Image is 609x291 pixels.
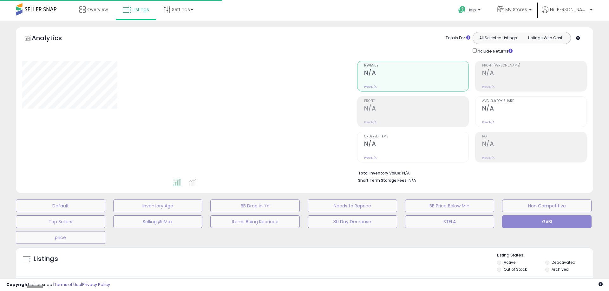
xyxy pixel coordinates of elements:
h2: N/A [364,140,468,149]
small: Prev: N/A [364,85,377,89]
li: N/A [358,169,582,176]
span: My Stores [505,6,527,13]
button: Default [16,199,105,212]
span: Ordered Items [364,135,468,138]
button: STELA [405,215,494,228]
button: price [16,231,105,244]
h2: N/A [364,105,468,113]
a: Hi [PERSON_NAME] [542,6,593,21]
small: Prev: N/A [364,120,377,124]
div: seller snap | | [6,282,110,288]
div: Include Returns [468,47,520,54]
span: Revenue [364,64,468,67]
button: GABI [502,215,592,228]
span: Help [468,7,476,13]
span: N/A [409,177,416,183]
span: Listings [133,6,149,13]
button: 30 Day Decrease [308,215,397,228]
small: Prev: N/A [482,156,494,160]
span: ROI [482,135,586,138]
div: Totals For [446,35,470,41]
b: Short Term Storage Fees: [358,178,408,183]
button: Listings With Cost [521,34,569,42]
a: Help [453,1,487,21]
strong: Copyright [6,282,29,288]
i: Get Help [458,6,466,14]
button: Items Being Repriced [210,215,300,228]
span: Overview [87,6,108,13]
span: Avg. Buybox Share [482,99,586,103]
h5: Analytics [32,34,74,44]
button: Needs to Reprice [308,199,397,212]
button: All Selected Listings [475,34,522,42]
h2: N/A [482,69,586,78]
button: BB Drop in 7d [210,199,300,212]
span: Hi [PERSON_NAME] [550,6,588,13]
button: BB Price Below Min [405,199,494,212]
small: Prev: N/A [482,120,494,124]
button: Inventory Age [113,199,203,212]
small: Prev: N/A [482,85,494,89]
span: Profit [PERSON_NAME] [482,64,586,67]
h2: N/A [482,140,586,149]
h2: N/A [364,69,468,78]
small: Prev: N/A [364,156,377,160]
button: Non Competitive [502,199,592,212]
span: Profit [364,99,468,103]
button: Top Sellers [16,215,105,228]
h2: N/A [482,105,586,113]
button: Selling @ Max [113,215,203,228]
b: Total Inventory Value: [358,170,401,176]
